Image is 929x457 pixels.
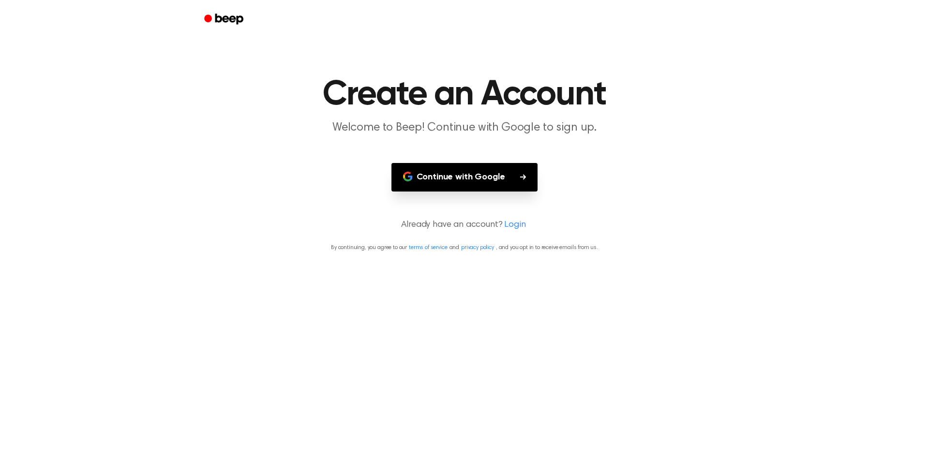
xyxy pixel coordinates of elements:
[197,10,252,29] a: Beep
[12,243,917,252] p: By continuing, you agree to our and , and you opt in to receive emails from us.
[461,245,494,251] a: privacy policy
[279,120,650,136] p: Welcome to Beep! Continue with Google to sign up.
[409,245,447,251] a: terms of service
[12,219,917,232] p: Already have an account?
[391,163,538,192] button: Continue with Google
[217,77,712,112] h1: Create an Account
[504,219,525,232] a: Login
